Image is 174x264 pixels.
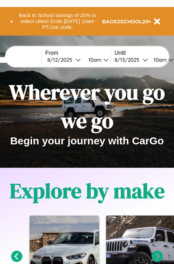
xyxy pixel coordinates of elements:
h1: Explore by make [10,176,165,205]
b: BACK2SCHOOL20 [102,18,149,24]
button: Back to School savings of 20% in select cities! Ends [DATE] 10am PT.Use code: [13,10,102,32]
button: 8/12/2025 [45,56,83,63]
div: 8 / 13 / 2025 [114,56,143,63]
div: 10am [85,56,103,63]
div: 10am [150,56,168,63]
button: 10am [83,56,111,63]
div: 8 / 12 / 2025 [47,56,76,63]
label: From [45,50,111,56]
